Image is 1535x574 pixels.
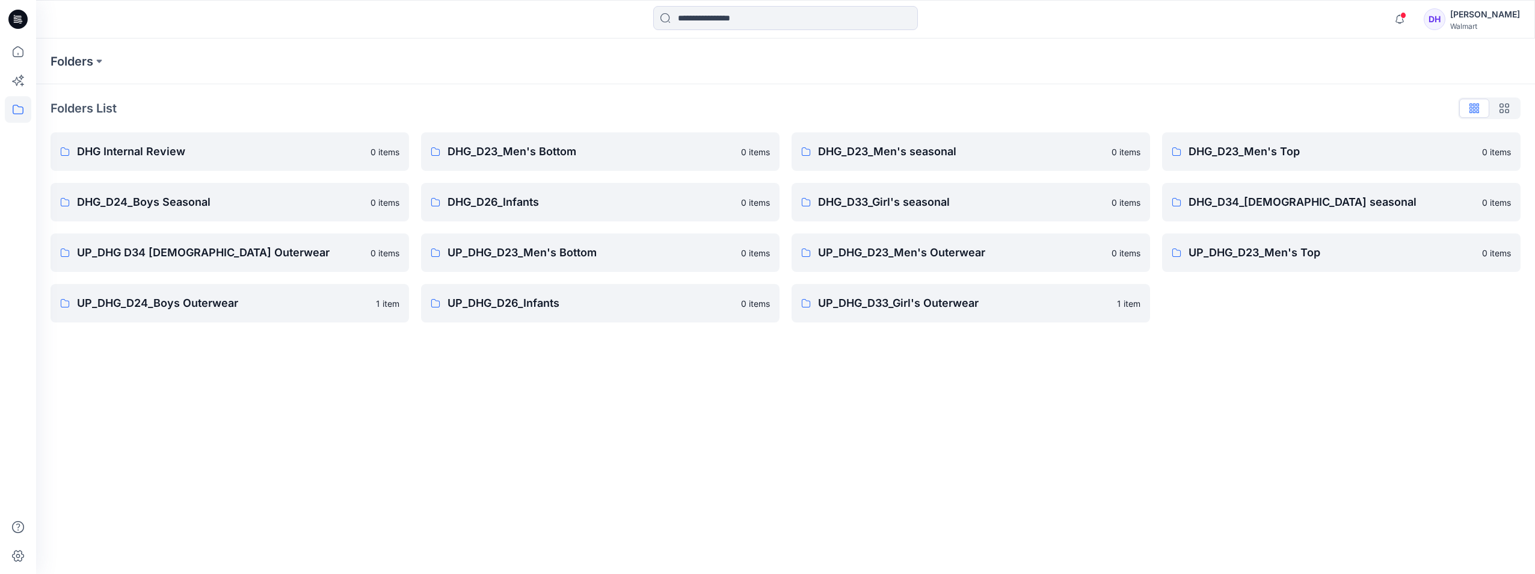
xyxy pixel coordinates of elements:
a: DHG_D26_Infants0 items [421,183,780,221]
div: Walmart [1450,22,1520,31]
p: 0 items [1112,247,1140,259]
a: UP_DHG_D23_Men's Outerwear0 items [792,233,1150,272]
a: UP_DHG_D26_Infants0 items [421,284,780,322]
p: 0 items [1482,247,1511,259]
a: UP_DHG_D33_Girl's Outerwear1 item [792,284,1150,322]
p: 0 items [741,196,770,209]
p: 0 items [741,297,770,310]
a: DHG_D33_Girl's seasonal0 items [792,183,1150,221]
p: 0 items [1482,196,1511,209]
a: DHG_D34_[DEMOGRAPHIC_DATA] seasonal0 items [1162,183,1521,221]
div: [PERSON_NAME] [1450,7,1520,22]
a: UP_DHG D34 [DEMOGRAPHIC_DATA] Outerwear0 items [51,233,409,272]
p: DHG_D34_[DEMOGRAPHIC_DATA] seasonal [1189,194,1475,211]
p: 0 items [741,247,770,259]
p: 0 items [371,196,399,209]
a: Folders [51,53,93,70]
p: DHG_D23_Men's seasonal [818,143,1104,160]
p: DHG_D26_Infants [448,194,734,211]
p: UP_DHG_D23_Men's Top [1189,244,1475,261]
div: DH [1424,8,1445,30]
a: DHG_D23_Men's Bottom0 items [421,132,780,171]
p: DHG_D24_Boys Seasonal [77,194,363,211]
a: UP_DHG_D23_Men's Bottom0 items [421,233,780,272]
p: UP_DHG_D33_Girl's Outerwear [818,295,1110,312]
a: DHG_D24_Boys Seasonal0 items [51,183,409,221]
p: 0 items [371,146,399,158]
p: 0 items [741,146,770,158]
a: DHG_D23_Men's seasonal0 items [792,132,1150,171]
p: 0 items [1112,146,1140,158]
p: DHG Internal Review [77,143,363,160]
p: UP_DHG_D24_Boys Outerwear [77,295,369,312]
p: UP_DHG_D26_Infants [448,295,734,312]
p: UP_DHG_D23_Men's Outerwear [818,244,1104,261]
a: DHG_D23_Men's Top0 items [1162,132,1521,171]
p: DHG_D23_Men's Top [1189,143,1475,160]
p: DHG_D33_Girl's seasonal [818,194,1104,211]
a: UP_DHG_D23_Men's Top0 items [1162,233,1521,272]
p: 1 item [1117,297,1140,310]
p: 0 items [1112,196,1140,209]
p: DHG_D23_Men's Bottom [448,143,734,160]
p: UP_DHG_D23_Men's Bottom [448,244,734,261]
p: 0 items [371,247,399,259]
p: 1 item [376,297,399,310]
p: 0 items [1482,146,1511,158]
a: UP_DHG_D24_Boys Outerwear1 item [51,284,409,322]
a: DHG Internal Review0 items [51,132,409,171]
p: UP_DHG D34 [DEMOGRAPHIC_DATA] Outerwear [77,244,363,261]
p: Folders List [51,99,117,117]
